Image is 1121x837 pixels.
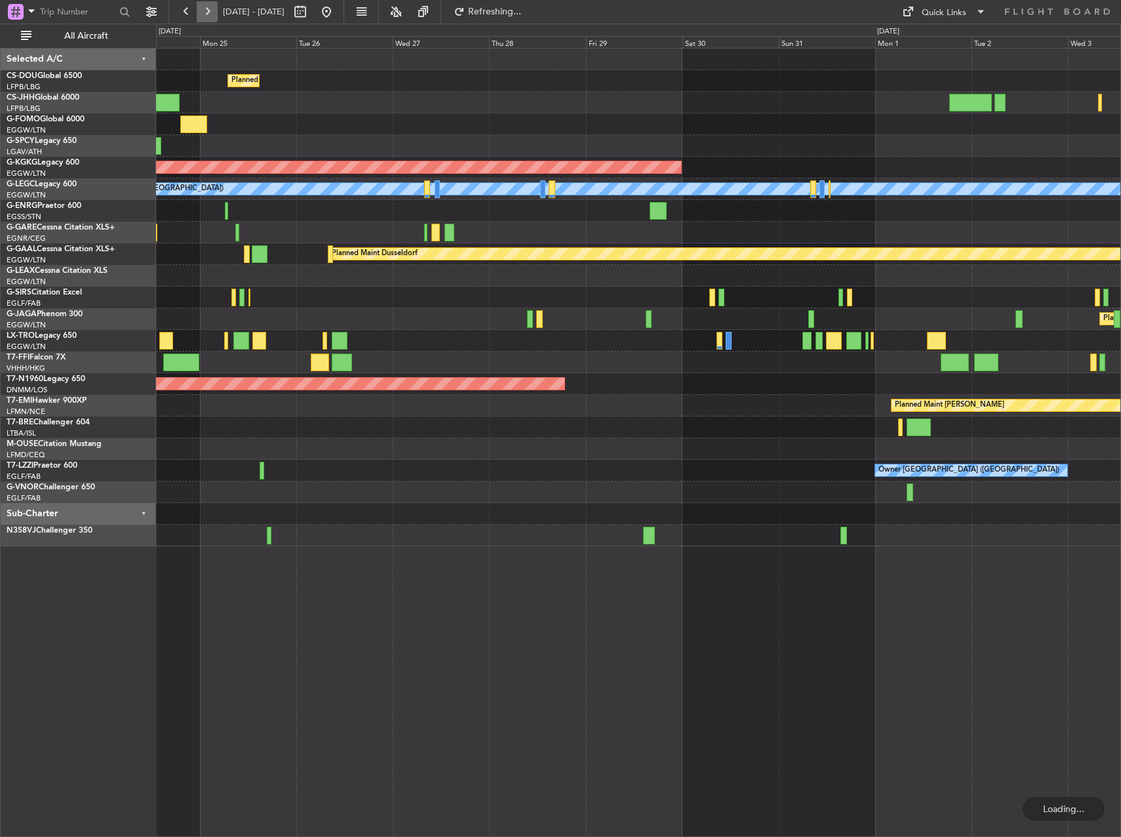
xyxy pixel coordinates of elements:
div: Planned Maint Dusseldorf [332,244,418,264]
a: EGLF/FAB [7,493,41,503]
a: LFMD/CEQ [7,450,45,460]
a: LFPB/LBG [7,82,41,92]
a: T7-FFIFalcon 7X [7,354,66,361]
a: EGGW/LTN [7,190,46,200]
span: G-SPCY [7,137,35,145]
a: G-JAGAPhenom 300 [7,310,83,318]
div: Tue 26 [296,36,393,48]
button: All Aircraft [14,26,142,47]
div: Sun 31 [779,36,875,48]
a: LTBA/ISL [7,428,36,438]
a: G-GARECessna Citation XLS+ [7,224,115,232]
a: EGGW/LTN [7,320,46,330]
a: LGAV/ATH [7,147,42,157]
a: CS-DOUGlobal 6500 [7,72,82,80]
button: Quick Links [895,1,993,22]
a: G-GAALCessna Citation XLS+ [7,245,115,253]
a: T7-EMIHawker 900XP [7,397,87,405]
a: VHHH/HKG [7,363,45,373]
a: EGGW/LTN [7,125,46,135]
a: LFPB/LBG [7,104,41,113]
div: Tue 2 [972,36,1068,48]
a: G-ENRGPraetor 600 [7,202,81,210]
a: EGGW/LTN [7,255,46,265]
a: T7-LZZIPraetor 600 [7,462,77,470]
span: G-KGKG [7,159,37,167]
div: Loading... [1023,797,1105,821]
div: Sat 30 [682,36,779,48]
a: N358VJChallenger 350 [7,527,92,535]
span: G-GAAL [7,245,37,253]
a: DNMM/LOS [7,385,47,395]
span: T7-LZZI [7,462,33,470]
a: G-VNORChallenger 650 [7,483,95,491]
span: CS-DOU [7,72,37,80]
span: G-SIRS [7,289,31,296]
a: G-SPCYLegacy 650 [7,137,77,145]
a: CS-JHHGlobal 6000 [7,94,79,102]
div: [DATE] [159,26,181,37]
span: T7-BRE [7,418,33,426]
span: [DATE] - [DATE] [223,6,285,18]
a: G-LEGCLegacy 600 [7,180,77,188]
span: G-LEGC [7,180,35,188]
div: Thu 28 [489,36,585,48]
a: T7-BREChallenger 604 [7,418,90,426]
div: Planned Maint [GEOGRAPHIC_DATA] ([GEOGRAPHIC_DATA]) [231,71,438,91]
span: All Aircraft [34,31,138,41]
a: G-SIRSCitation Excel [7,289,82,296]
span: T7-FFI [7,354,29,361]
span: CS-JHH [7,94,35,102]
div: Mon 25 [200,36,296,48]
input: Trip Number [40,2,115,22]
span: G-JAGA [7,310,37,318]
a: M-OUSECitation Mustang [7,440,102,448]
button: Refreshing... [448,1,526,22]
span: LX-TRO [7,332,35,340]
span: T7-N1960 [7,375,43,383]
span: T7-EMI [7,397,32,405]
div: Quick Links [922,7,966,20]
a: G-KGKGLegacy 600 [7,159,79,167]
a: EGGW/LTN [7,277,46,287]
span: G-FOMO [7,115,40,123]
div: Mon 1 [875,36,972,48]
a: G-FOMOGlobal 6000 [7,115,85,123]
a: EGNR/CEG [7,234,46,243]
span: M-OUSE [7,440,38,448]
a: G-LEAXCessna Citation XLS [7,267,108,275]
div: [DATE] [877,26,899,37]
div: Fri 29 [586,36,682,48]
div: Wed 27 [393,36,489,48]
div: Owner [GEOGRAPHIC_DATA] ([GEOGRAPHIC_DATA]) [878,460,1059,480]
a: EGGW/LTN [7,169,46,178]
a: T7-N1960Legacy 650 [7,375,85,383]
span: G-GARE [7,224,37,232]
a: EGGW/LTN [7,342,46,352]
a: EGLF/FAB [7,472,41,481]
a: LX-TROLegacy 650 [7,332,77,340]
span: Refreshing... [467,7,522,16]
a: LFMN/NCE [7,407,45,417]
span: G-ENRG [7,202,37,210]
span: N358VJ [7,527,36,535]
span: G-LEAX [7,267,35,275]
span: G-VNOR [7,483,39,491]
a: EGLF/FAB [7,298,41,308]
div: Planned Maint [PERSON_NAME] [895,396,1004,415]
a: EGSS/STN [7,212,41,222]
